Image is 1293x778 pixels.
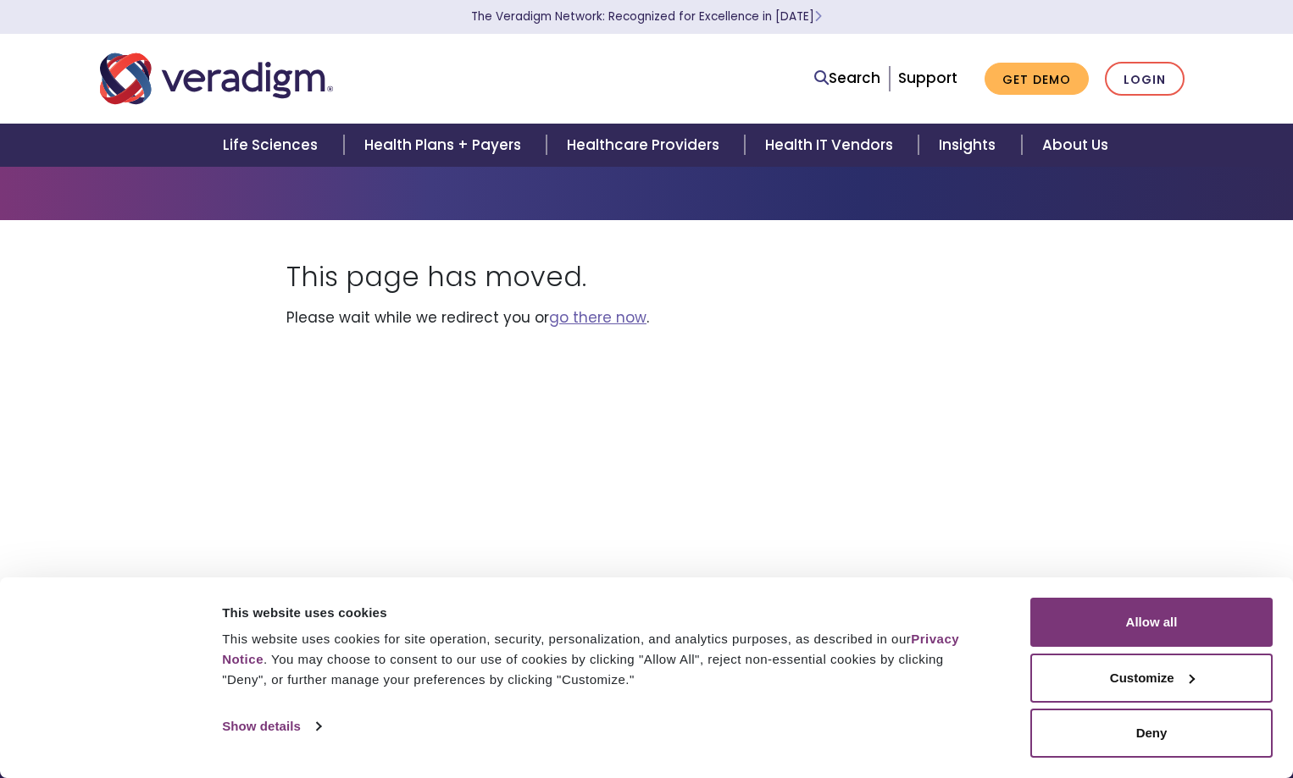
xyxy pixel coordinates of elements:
button: Allow all [1030,598,1273,647]
a: Login [1105,62,1185,97]
a: Search [814,67,880,90]
a: Healthcare Providers [547,124,745,167]
a: About Us [1022,124,1129,167]
a: Health IT Vendors [745,124,918,167]
h1: This page has moved. [286,261,1007,293]
a: Insights [918,124,1021,167]
a: go there now [549,307,646,328]
a: The Veradigm Network: Recognized for Excellence in [DATE]Learn More [471,8,822,25]
button: Customize [1030,654,1273,703]
a: Show details [222,714,320,739]
button: Deny [1030,709,1273,758]
span: Learn More [814,8,822,25]
a: Support [898,68,957,88]
a: Health Plans + Payers [344,124,547,167]
div: This website uses cookies for site operation, security, personalization, and analytics purposes, ... [222,629,992,690]
p: Please wait while we redirect you or . [286,306,1007,329]
img: Veradigm logo [100,51,333,107]
a: Get Demo [985,63,1089,96]
a: Life Sciences [203,124,343,167]
div: This website uses cookies [222,603,992,623]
